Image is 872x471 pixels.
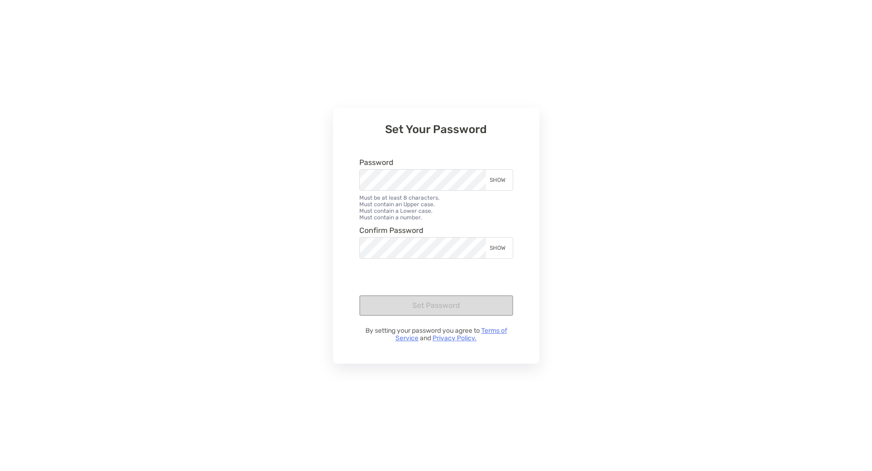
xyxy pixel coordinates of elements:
[359,201,513,208] li: Must contain an Upper case.
[359,158,394,166] label: Password
[432,334,477,342] a: Privacy Policy.
[359,327,513,342] p: By setting your password you agree to and
[486,238,513,258] div: SHOW
[359,226,424,234] label: Confirm Password
[359,214,513,221] li: Must contain a number.
[395,327,507,342] a: Terms of Service
[486,170,513,190] div: SHOW
[359,194,513,201] li: Must be at least 8 characters.
[359,123,513,136] h3: Set Your Password
[359,208,513,214] li: Must contain a Lower case.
